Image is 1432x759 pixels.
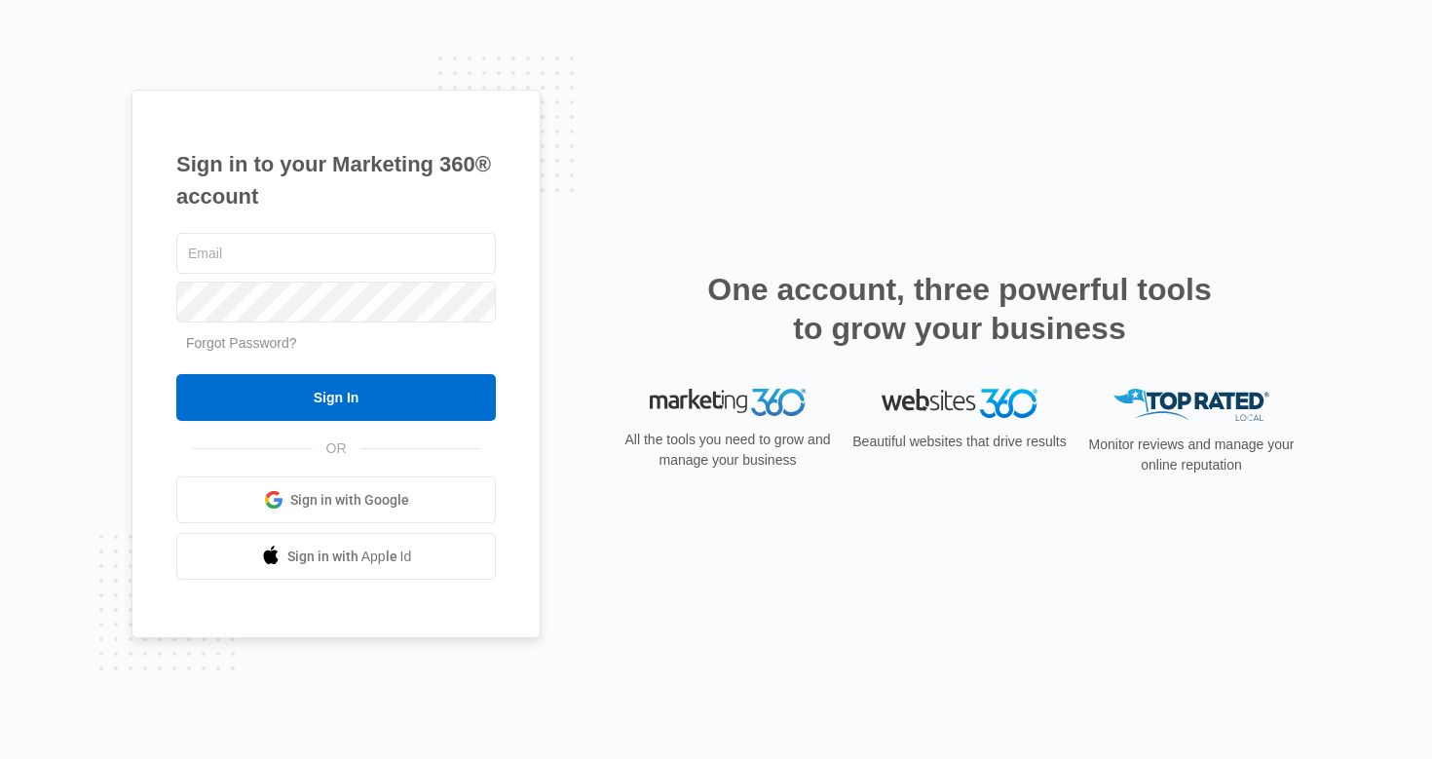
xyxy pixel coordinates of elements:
[287,547,412,567] span: Sign in with Apple Id
[176,233,496,274] input: Email
[619,430,837,471] p: All the tools you need to grow and manage your business
[650,389,806,416] img: Marketing 360
[1082,435,1300,475] p: Monitor reviews and manage your online reputation
[850,432,1069,452] p: Beautiful websites that drive results
[701,270,1218,348] h2: One account, three powerful tools to grow your business
[176,476,496,523] a: Sign in with Google
[1113,389,1269,421] img: Top Rated Local
[176,148,496,212] h1: Sign in to your Marketing 360® account
[290,490,409,511] span: Sign in with Google
[882,389,1037,417] img: Websites 360
[176,533,496,580] a: Sign in with Apple Id
[313,438,360,459] span: OR
[176,374,496,421] input: Sign In
[186,335,297,351] a: Forgot Password?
